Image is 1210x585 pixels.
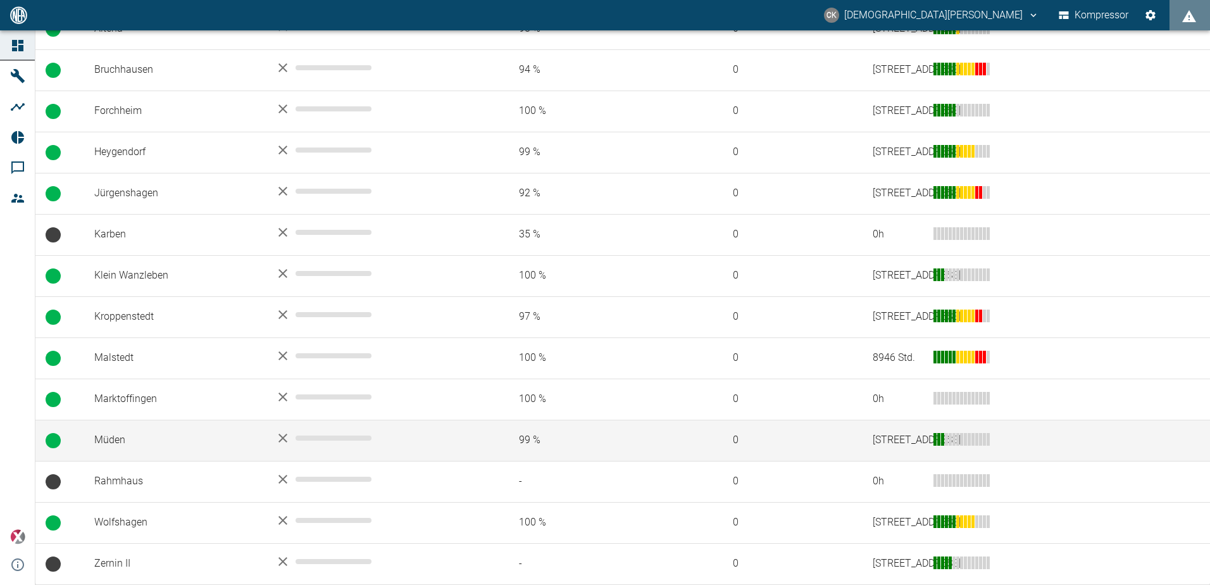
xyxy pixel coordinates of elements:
span: 100 % [499,268,692,283]
td: Klein Wanzleben [84,255,265,296]
td: Forchheim [84,91,265,132]
img: Logo [9,6,28,23]
div: 8946 Std. [873,351,923,365]
div: Keine Daten [275,184,478,199]
div: Keine Daten [275,60,478,75]
div: Keine Daten [275,389,478,405]
span: 0 [713,186,852,201]
span: Betrieb [46,63,61,78]
div: Keine Daten [275,266,478,281]
td: Malstedt [84,337,265,379]
img: Xplore-Logo [10,529,25,544]
div: 0 h [873,474,923,489]
span: 94 % [499,63,692,77]
td: Kroppenstedt [84,296,265,337]
span: Betrieb [46,104,61,119]
div: Keine Daten [275,225,478,240]
span: 35 % [499,227,692,242]
span: 99 % [499,433,692,448]
div: [STREET_ADDRESS] [873,515,923,530]
span: - [499,474,692,489]
span: 97 % [499,310,692,324]
span: 0 [713,557,852,571]
div: Keine Daten [275,142,478,158]
div: 0 h [873,227,923,242]
td: Karben [84,214,265,255]
span: 100 % [499,515,692,530]
span: 0 [713,104,852,118]
td: Zernin II [84,543,265,584]
span: Betrieb [46,433,61,448]
span: Keine Daten [46,557,61,572]
div: [STREET_ADDRESS] [873,63,923,77]
div: 0 h [873,392,923,406]
span: 92 % [499,186,692,201]
span: Betrieb [46,268,61,284]
span: Betrieb [46,310,61,325]
span: 0 [713,63,852,77]
div: [STREET_ADDRESS] [873,186,923,201]
span: 0 [713,392,852,406]
div: Keine Daten [275,307,478,322]
div: [STREET_ADDRESS] [873,145,923,160]
div: [STREET_ADDRESS] [873,433,923,448]
span: 0 [713,310,852,324]
span: 99 % [499,145,692,160]
font: [DEMOGRAPHIC_DATA][PERSON_NAME] [844,6,1023,24]
span: Keine Daten [46,474,61,489]
span: Betrieb [46,145,61,160]
div: Keine Daten [275,554,478,569]
td: Bruchhausen [84,49,265,91]
td: Rahmhaus [84,461,265,502]
td: Jürgenshagen [84,173,265,214]
span: - [499,557,692,571]
font: Kompressor [1075,6,1128,24]
div: [STREET_ADDRESS] [873,268,923,283]
span: 0 [713,515,852,530]
span: 0 [713,351,852,365]
span: 0 [713,474,852,489]
div: CK [824,8,839,23]
span: 100 % [499,104,692,118]
div: Keine Daten [275,348,478,363]
span: Betrieb [46,392,61,407]
span: Betrieb [46,515,61,531]
td: Wolfshagen [84,502,265,543]
span: 100 % [499,351,692,365]
span: 0 [713,268,852,283]
span: Keine Daten [46,227,61,242]
td: Marktoffingen [84,379,265,420]
button: Einstellungen [1139,4,1162,27]
button: Kompressor [1056,4,1132,27]
td: Heygendorf [84,132,265,173]
div: [STREET_ADDRESS] [873,557,923,571]
div: Keine Daten [275,472,478,487]
span: 0 [713,227,852,242]
span: Betrieb [46,186,61,201]
span: 0 [713,433,852,448]
div: [STREET_ADDRESS] [873,104,923,118]
div: Keine Daten [275,101,478,116]
span: 0 [713,145,852,160]
span: 100 % [499,392,692,406]
div: Keine Daten [275,431,478,446]
span: Betrieb [46,351,61,366]
button: christian.kraft@arcanum-energy.de [822,4,1041,27]
div: Keine Daten [275,513,478,528]
td: Müden [84,420,265,461]
div: [STREET_ADDRESS] [873,310,923,324]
